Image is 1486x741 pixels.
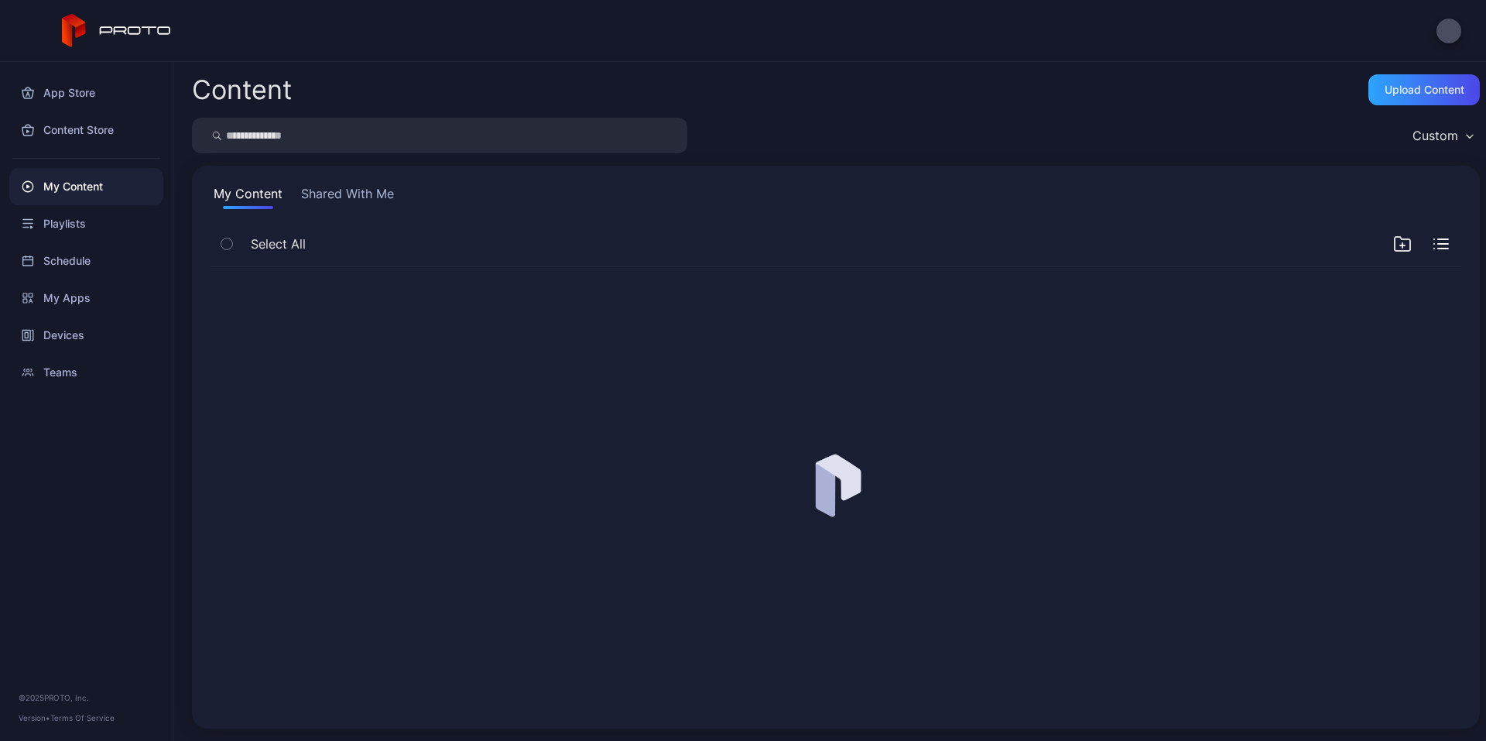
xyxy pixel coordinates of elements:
div: Content [192,77,292,103]
a: Content Store [9,111,163,149]
a: Devices [9,317,163,354]
div: Custom [1412,128,1458,143]
a: Teams [9,354,163,391]
a: Schedule [9,242,163,280]
a: Playlists [9,205,163,242]
a: Terms Of Service [50,713,115,722]
span: Version • [19,713,50,722]
button: Custom [1405,118,1480,153]
a: My Content [9,168,163,205]
span: Select All [251,235,306,253]
button: My Content [211,184,286,209]
a: My Apps [9,280,163,317]
button: Upload Content [1368,74,1480,105]
a: App Store [9,74,163,111]
div: © 2025 PROTO, Inc. [19,691,154,704]
button: Shared With Me [298,184,397,209]
div: Upload Content [1385,84,1464,96]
